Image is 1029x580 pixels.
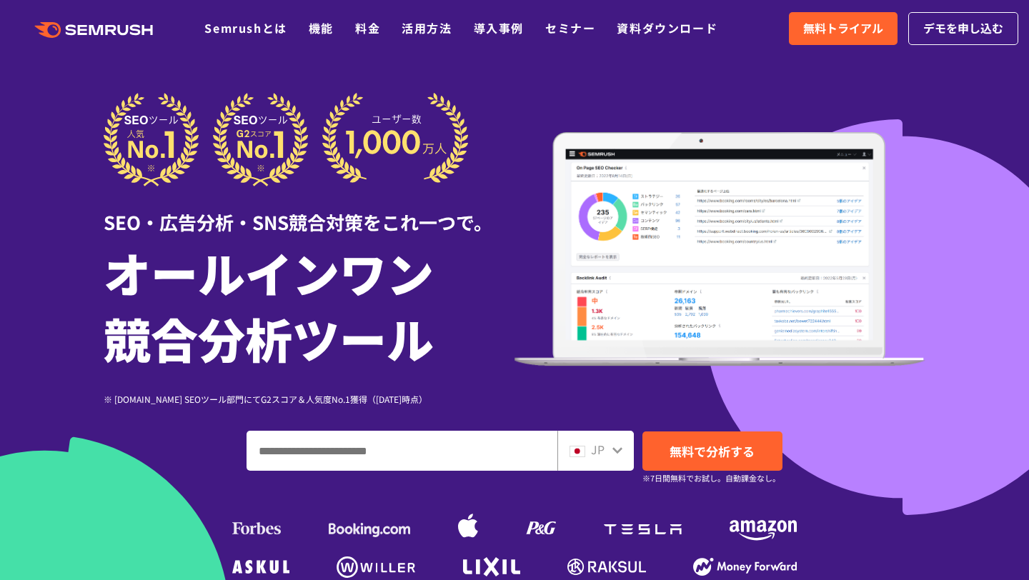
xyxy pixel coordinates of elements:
h1: オールインワン 競合分析ツール [104,239,514,371]
a: 機能 [309,19,334,36]
a: 導入事例 [474,19,524,36]
small: ※7日間無料でお試し。自動課金なし。 [642,471,780,485]
div: SEO・広告分析・SNS競合対策をこれ一つで。 [104,186,514,236]
div: ※ [DOMAIN_NAME] SEOツール部門にてG2スコア＆人気度No.1獲得（[DATE]時点） [104,392,514,406]
a: デモを申し込む [908,12,1018,45]
span: 無料で分析する [670,442,755,460]
input: ドメイン、キーワードまたはURLを入力してください [247,431,557,470]
a: Semrushとは [204,19,287,36]
a: 無料で分析する [642,431,782,471]
a: セミナー [545,19,595,36]
span: デモを申し込む [923,19,1003,38]
a: 資料ダウンロード [617,19,717,36]
span: JP [591,441,605,458]
a: 活用方法 [402,19,452,36]
a: 料金 [355,19,380,36]
span: 無料トライアル [803,19,883,38]
a: 無料トライアル [789,12,898,45]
